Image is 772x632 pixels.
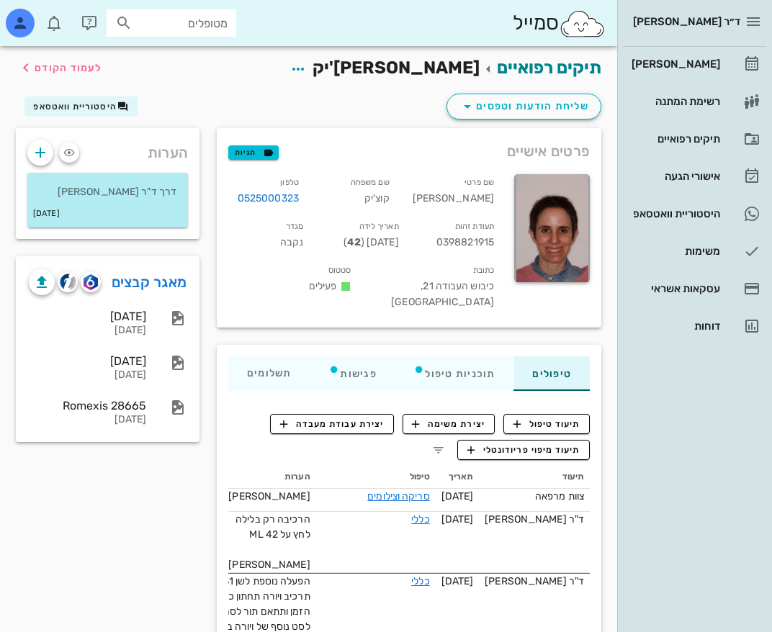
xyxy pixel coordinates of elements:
[286,222,303,231] small: מגדר
[29,354,146,368] div: [DATE]
[24,96,138,117] button: היסטוריית וואטסאפ
[270,414,393,434] button: יצירת עבודת מעבדה
[623,197,766,231] a: היסטוריית וואטסאפ
[497,58,601,78] a: תיקים רפואיים
[629,133,720,145] div: תיקים רפואיים
[220,215,315,259] div: נקבה
[29,310,146,323] div: [DATE]
[29,414,146,426] div: [DATE]
[441,575,474,587] span: [DATE]
[623,271,766,306] a: עסקאות אשראי
[436,466,480,489] th: תאריך
[60,274,76,290] img: cliniview logo
[33,206,60,222] small: [DATE]
[401,171,506,215] div: [PERSON_NAME]
[316,466,436,489] th: טיפול
[391,296,494,308] span: [GEOGRAPHIC_DATA]
[309,280,337,292] span: פעילים
[629,208,720,220] div: היסטוריית וואטסאפ
[623,84,766,119] a: רשימת המתנה
[29,369,146,382] div: [DATE]
[633,15,740,28] span: ד״ר [PERSON_NAME]
[367,490,429,502] a: סריקה וצילומים
[503,414,590,434] button: תיעוד טיפול
[280,417,384,430] span: יצירת עבודת מעבדה
[441,513,474,525] span: [DATE]
[199,466,316,489] th: הערות
[629,96,720,107] div: רשימת המתנה
[247,369,292,379] span: תשלומים
[623,47,766,81] a: [PERSON_NAME]
[623,309,766,343] a: דוחות
[629,283,720,294] div: עסקאות אשראי
[623,122,766,156] a: תיקים רפואיים
[235,146,272,159] span: תגיות
[16,128,199,170] div: הערות
[459,98,589,115] span: שליחת הודעות וטפסים
[238,191,299,207] a: 0525000323
[421,280,423,292] span: ,
[228,490,310,502] span: [PERSON_NAME]
[58,272,78,292] button: cliniview logo
[310,171,401,215] div: קוצ'יק
[629,245,720,257] div: משימות
[623,159,766,194] a: אישורי הגעה
[228,513,310,571] span: הרכיבה רק בלילה לחץ על 42 ML [PERSON_NAME]
[479,466,590,489] th: תיעוד
[436,236,494,248] span: 0398821915
[623,234,766,268] a: משימות
[513,8,606,39] div: סמייל
[403,414,495,434] button: יצירת משימה
[457,440,590,460] button: תיעוד מיפוי פריודונטלי
[313,58,480,78] span: [PERSON_NAME]'יק
[514,356,590,391] div: טיפולים
[344,236,399,248] span: [DATE] ( )
[467,443,580,456] span: תיעוד מיפוי פריודונטלי
[328,266,351,275] small: סטטוס
[29,325,146,337] div: [DATE]
[228,145,279,160] button: תגיות
[441,490,474,502] span: [DATE]
[629,171,720,182] div: אישורי הגעה
[446,94,601,119] button: שליחת הודעות וטפסים
[310,356,395,391] div: פגישות
[412,417,485,430] span: יצירת משימה
[455,222,494,231] small: תעודת זהות
[17,55,102,81] button: לעמוד הקודם
[559,9,606,38] img: SmileCloud logo
[29,399,146,412] div: Romexis 28665
[421,280,494,292] span: כיבוש העבודה 21
[411,575,429,587] a: כללי
[84,274,97,290] img: romexis logo
[347,236,361,248] strong: 42
[629,320,720,332] div: דוחות
[485,512,584,527] div: ד"ר [PERSON_NAME]
[485,574,584,589] div: ד"ר [PERSON_NAME]
[473,266,495,275] small: כתובת
[39,184,176,200] p: דרך ד"ר [PERSON_NAME]
[280,178,299,187] small: טלפון
[464,178,494,187] small: שם פרטי
[42,12,51,20] span: תג
[81,272,101,292] button: romexis logo
[411,513,429,525] a: כללי
[507,140,590,163] span: פרטים אישיים
[33,101,117,112] span: היסטוריית וואטסאפ
[485,489,584,504] div: צוות מרפאה
[395,356,514,391] div: תוכניות טיפול
[629,58,720,70] div: [PERSON_NAME]
[35,62,102,74] span: לעמוד הקודם
[351,178,390,187] small: שם משפחה
[112,271,187,294] a: מאגר קבצים
[359,222,399,231] small: תאריך לידה
[513,417,580,430] span: תיעוד טיפול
